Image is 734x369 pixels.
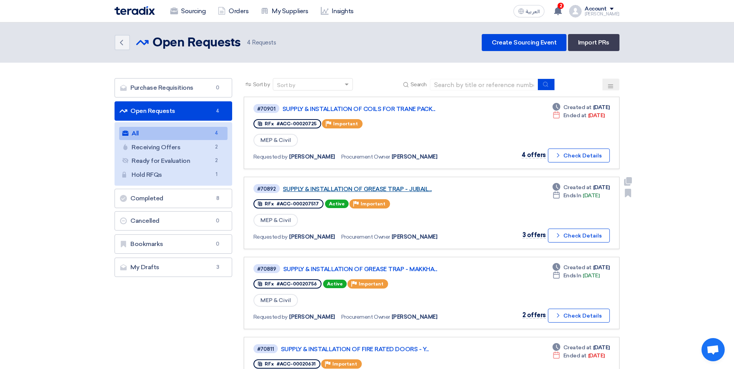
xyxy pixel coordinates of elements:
span: Important [333,121,358,126]
a: My Drafts3 [115,258,232,277]
span: #ACC-00020756 [277,281,317,287]
a: Open Requests4 [115,101,232,121]
span: Created at [563,263,592,272]
div: [PERSON_NAME] [585,12,619,16]
span: 3 offers [522,231,546,239]
span: 2 [212,157,221,165]
span: [PERSON_NAME] [392,153,438,161]
a: Sourcing [164,3,212,20]
a: Insights [315,3,360,20]
div: [DATE] [553,183,610,191]
span: [PERSON_NAME] [392,313,438,321]
span: Created at [563,103,592,111]
button: Check Details [548,229,610,243]
div: [DATE] [553,352,605,360]
a: SUPPLY & INSTALLATION OF FIRE RATED DOORS - Y... [281,346,474,353]
a: SUPPLY & INSTALLATION OF GREASE TRAP - MAKKHA... [283,266,477,273]
a: Open chat [701,338,725,361]
button: Check Details [548,309,610,323]
span: Important [359,281,383,287]
span: Important [361,201,385,207]
div: [DATE] [553,343,610,352]
span: #ACC-00020631 [277,361,316,367]
span: #ACC-00020725 [277,121,317,126]
span: Procurement Owner [341,153,390,161]
span: MEP & Civil [253,294,298,307]
span: MEP & Civil [253,214,298,227]
a: Bookmarks0 [115,234,232,254]
span: 1 [212,171,221,179]
button: العربية [513,5,544,17]
div: [DATE] [553,103,610,111]
span: 2 offers [522,311,546,319]
span: 0 [213,217,222,225]
span: MEP & Civil [253,134,298,147]
span: Procurement Owner [341,233,390,241]
span: [PERSON_NAME] [392,233,438,241]
span: 2 [558,3,564,9]
span: Ends In [563,191,582,200]
span: Ended at [563,111,587,120]
h2: Open Requests [152,35,241,51]
div: [DATE] [553,263,610,272]
a: Cancelled0 [115,211,232,231]
a: Receiving Offers [119,141,228,154]
span: 4 [247,39,251,46]
a: All [119,127,228,140]
span: [PERSON_NAME] [289,233,335,241]
a: Completed8 [115,189,232,208]
input: Search by title or reference number [430,79,538,91]
a: Orders [212,3,255,20]
div: [DATE] [553,272,600,280]
span: #ACC-000207517 [277,201,319,207]
button: Check Details [548,149,610,162]
span: Ended at [563,352,587,360]
span: Requests [247,38,276,47]
span: Sort by [253,80,270,89]
span: 4 [213,107,222,115]
a: My Suppliers [255,3,314,20]
span: Active [325,200,349,208]
span: RFx [265,361,274,367]
span: Requested by [253,233,287,241]
span: العربية [526,9,540,14]
div: #70901 [257,106,275,111]
a: SUPPLY & INSTALLATION OF COILS FOR TRANE PACK... [282,106,476,113]
span: Created at [563,183,592,191]
span: 0 [213,240,222,248]
div: #70811 [257,347,274,352]
span: 3 [213,263,222,271]
span: [PERSON_NAME] [289,153,335,161]
img: profile_test.png [569,5,582,17]
span: Procurement Owner [341,313,390,321]
a: Ready for Evaluation [119,154,228,167]
div: [DATE] [553,111,605,120]
a: Purchase Requisitions0 [115,78,232,97]
span: RFx [265,201,274,207]
span: 8 [213,195,222,202]
div: Sort by [277,81,295,89]
a: SUPPLY & INSTALLATION OF GREASE TRAP - JUBAIL... [283,186,476,193]
span: [PERSON_NAME] [289,313,335,321]
span: RFx [265,121,274,126]
span: Active [323,280,347,288]
a: Import PRs [568,34,619,51]
div: #70892 [257,186,276,191]
a: Hold RFQs [119,168,228,181]
span: RFx [265,281,274,287]
span: Requested by [253,313,287,321]
span: Created at [563,343,592,352]
span: 2 [212,143,221,151]
div: Account [585,6,607,12]
span: 4 [212,129,221,137]
div: #70889 [257,266,276,272]
a: Create Sourcing Event [482,34,566,51]
span: Important [332,361,357,367]
span: 0 [213,84,222,92]
span: Ends In [563,272,582,280]
span: Search [411,80,427,89]
span: 4 offers [522,151,546,159]
div: [DATE] [553,191,600,200]
span: Requested by [253,153,287,161]
img: Teradix logo [115,6,155,15]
